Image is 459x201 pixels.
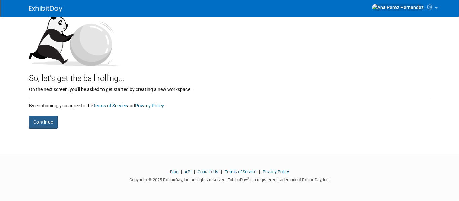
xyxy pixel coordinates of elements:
img: Ana Perez Hernandez [372,4,424,11]
div: So, let's get the ball rolling... [29,66,430,84]
img: Let's get the ball rolling [29,8,120,66]
img: ExhibitDay [29,6,62,12]
a: API [185,169,191,174]
div: By continuing, you agree to the and . [29,99,430,109]
span: | [219,169,224,174]
a: Privacy Policy [263,169,289,174]
div: On the next screen, you'll be asked to get started by creating a new workspace. [29,84,430,93]
sup: ® [247,177,249,181]
button: Continue [29,116,58,129]
a: Terms of Service [225,169,256,174]
span: | [257,169,262,174]
a: Terms of Service [93,103,127,108]
a: Blog [170,169,178,174]
span: | [179,169,184,174]
a: Privacy Policy [135,103,164,108]
a: Contact Us [198,169,218,174]
span: | [192,169,197,174]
